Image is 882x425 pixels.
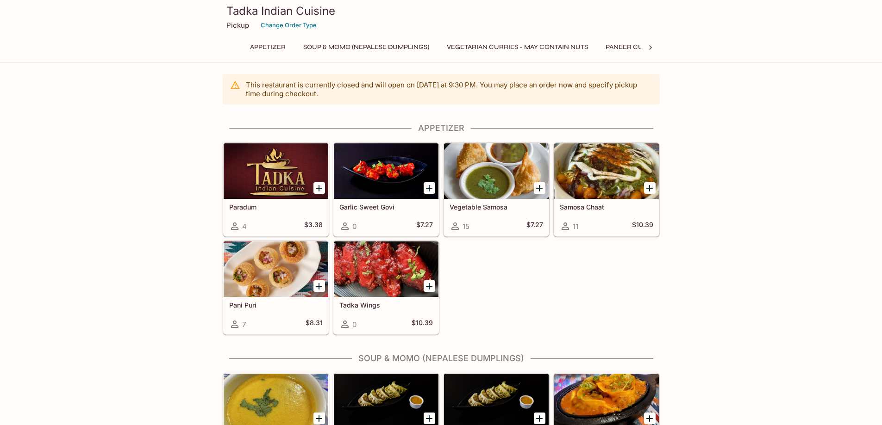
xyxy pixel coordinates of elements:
button: Paneer Curries [601,41,667,54]
h5: $8.31 [306,319,323,330]
h5: Paradum [229,203,323,211]
span: 0 [352,222,357,231]
span: 4 [242,222,247,231]
button: Add Steamed Vegetable Momos (5 pcs) [424,413,435,424]
button: Add Tadka Wings [424,280,435,292]
div: Vegetable Samosa [444,143,549,199]
h5: $7.27 [526,221,543,232]
a: Pani Puri7$8.31 [223,241,329,334]
h3: Tadka Indian Cuisine [226,4,656,18]
p: This restaurant is currently closed and will open on [DATE] at 9:30 PM . You may place an order n... [246,80,652,98]
span: 11 [573,222,578,231]
p: Pickup [226,21,249,30]
span: 7 [242,320,246,329]
span: 0 [352,320,357,329]
button: Change Order Type [256,18,321,32]
a: Samosa Chaat11$10.39 [554,143,659,236]
div: Tadka Wings [334,241,438,297]
button: Add Sizzling C - Momo (Veg or Chicken) - 7 pcs [644,413,656,424]
a: Paradum4$3.38 [223,143,329,236]
span: 15 [463,222,469,231]
h5: Vegetable Samosa [450,203,543,211]
a: Vegetable Samosa15$7.27 [444,143,549,236]
button: Add Pani Puri [313,280,325,292]
h5: $7.27 [416,221,433,232]
button: Add Mulligatawny Soup [313,413,325,424]
h5: Samosa Chaat [560,203,653,211]
button: Add Vegetable Samosa [534,182,545,194]
h4: Appetizer [223,123,660,133]
h5: Pani Puri [229,301,323,309]
button: Vegetarian Curries - may contain nuts [442,41,593,54]
div: Garlic Sweet Govi [334,143,438,199]
button: Add Samosa Chaat [644,182,656,194]
button: Add Paradum [313,182,325,194]
button: Appetizer [245,41,291,54]
h5: Garlic Sweet Govi [339,203,433,211]
h4: Soup & Momo (Nepalese Dumplings) [223,353,660,363]
h5: $10.39 [412,319,433,330]
div: Samosa Chaat [554,143,659,199]
h5: $3.38 [304,221,323,232]
button: Add Garlic Sweet Govi [424,182,435,194]
h5: $10.39 [632,221,653,232]
div: Pani Puri [224,241,328,297]
button: Soup & Momo (Nepalese Dumplings) [298,41,434,54]
a: Tadka Wings0$10.39 [333,241,439,334]
h5: Tadka Wings [339,301,433,309]
div: Paradum [224,143,328,199]
a: Garlic Sweet Govi0$7.27 [333,143,439,236]
button: Add Steamed Chicken Momo (5 pcs) [534,413,545,424]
